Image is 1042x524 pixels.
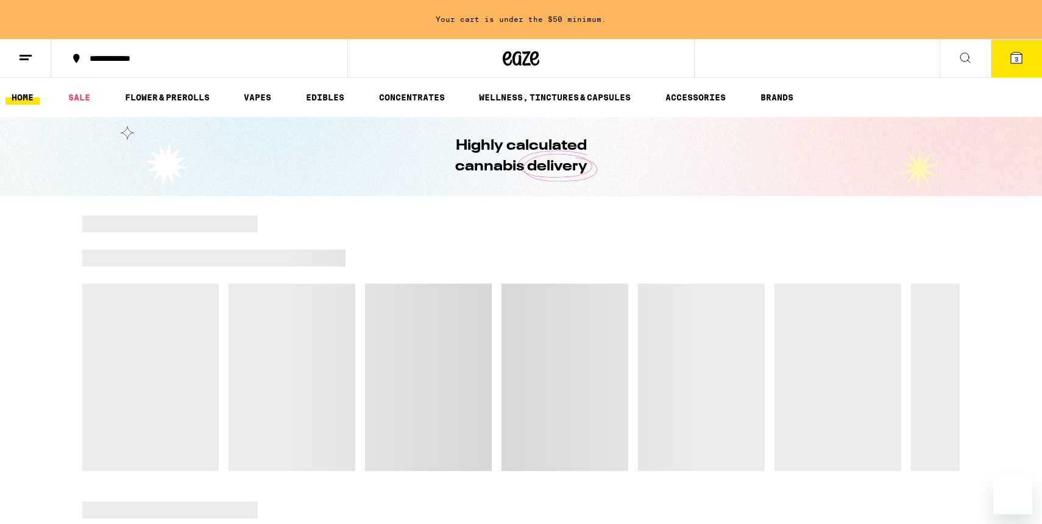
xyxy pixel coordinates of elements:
[1015,55,1018,63] span: 3
[993,475,1032,514] iframe: Button to launch messaging window
[5,90,40,105] a: HOME
[119,90,216,105] a: FLOWER & PREROLLS
[62,90,96,105] a: SALE
[300,90,350,105] a: EDIBLES
[373,90,451,105] a: CONCENTRATES
[991,40,1042,77] button: 3
[238,90,277,105] a: VAPES
[420,136,622,177] h1: Highly calculated cannabis delivery
[659,90,732,105] a: ACCESSORIES
[473,90,637,105] a: WELLNESS, TINCTURES & CAPSULES
[754,90,799,105] a: BRANDS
